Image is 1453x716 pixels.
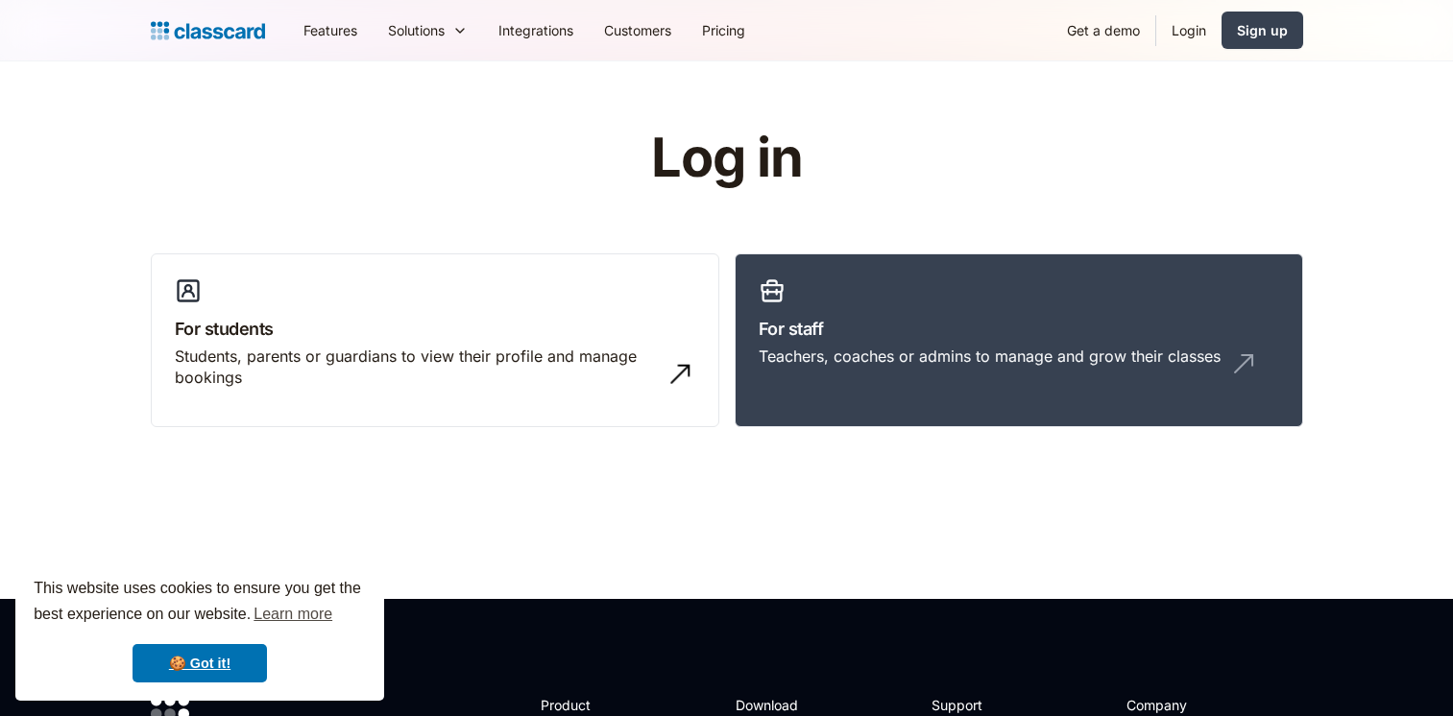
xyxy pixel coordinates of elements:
h3: For staff [759,316,1279,342]
a: learn more about cookies [251,600,335,629]
div: Teachers, coaches or admins to manage and grow their classes [759,346,1221,367]
h2: Product [541,695,643,715]
div: Students, parents or guardians to view their profile and manage bookings [175,346,657,389]
h1: Log in [422,129,1031,188]
a: Integrations [483,9,589,52]
a: Login [1156,9,1222,52]
div: Solutions [373,9,483,52]
a: Pricing [687,9,761,52]
a: Get a demo [1052,9,1155,52]
div: Sign up [1237,20,1288,40]
div: cookieconsent [15,559,384,701]
a: Sign up [1222,12,1303,49]
h2: Company [1126,695,1254,715]
a: home [151,17,265,44]
a: Customers [589,9,687,52]
h2: Download [736,695,814,715]
h3: For students [175,316,695,342]
a: Features [288,9,373,52]
a: For studentsStudents, parents or guardians to view their profile and manage bookings [151,253,719,428]
a: For staffTeachers, coaches or admins to manage and grow their classes [735,253,1303,428]
div: Solutions [388,20,445,40]
h2: Support [932,695,1009,715]
span: This website uses cookies to ensure you get the best experience on our website. [34,577,366,629]
a: dismiss cookie message [133,644,267,682]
